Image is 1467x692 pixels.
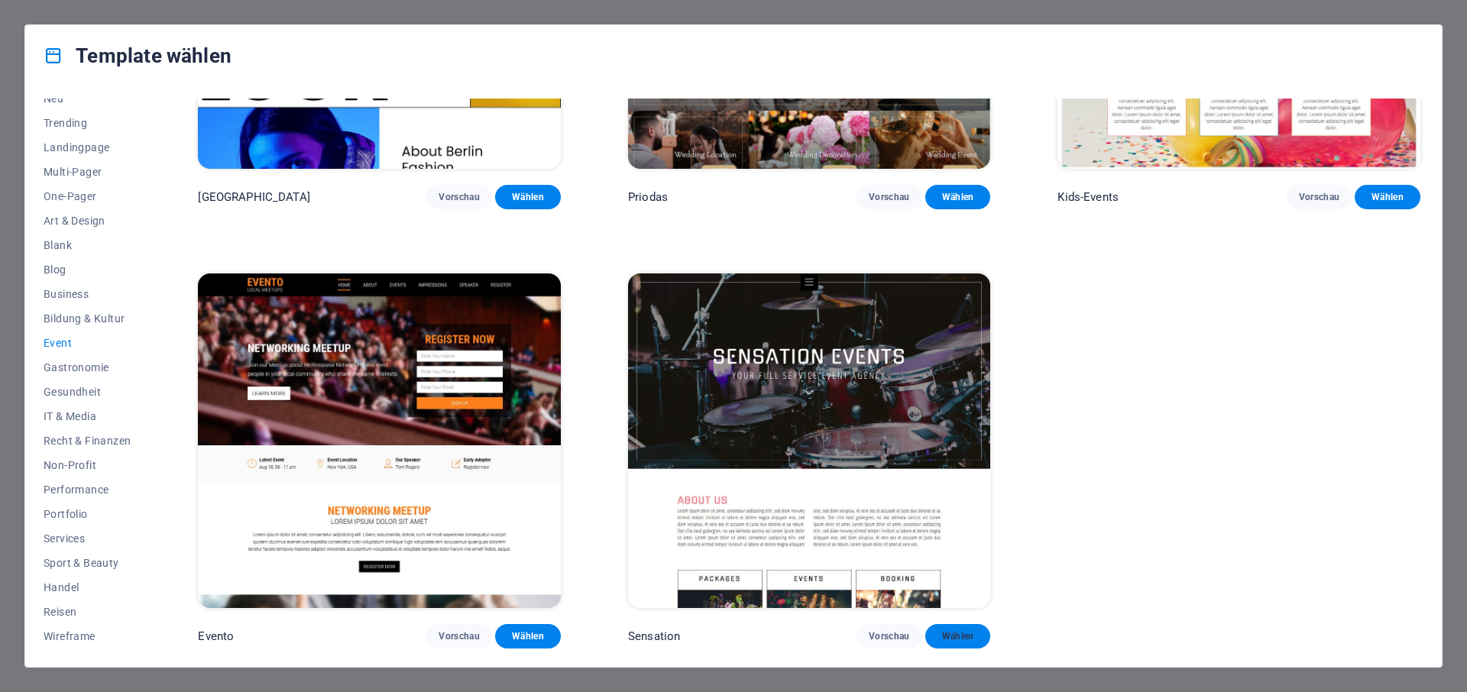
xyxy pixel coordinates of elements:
span: Landingpage [44,141,131,154]
button: Wählen [495,185,561,209]
span: Business [44,288,131,300]
span: Wählen [938,191,979,203]
button: Handel [44,575,131,600]
span: Art & Design [44,215,131,227]
button: Vorschau [426,624,492,648]
button: IT & Media [44,404,131,428]
button: Vorschau [1287,185,1352,209]
p: Kids-Events [1057,189,1119,205]
button: Vorschau [857,185,922,209]
button: Art & Design [44,209,131,233]
span: Bildung & Kultur [44,312,131,325]
span: Portfolio [44,508,131,520]
span: Blank [44,239,131,251]
span: Wireframe [44,630,131,642]
button: Wählen [495,624,561,648]
h4: Template wählen [44,44,232,68]
span: Services [44,532,131,545]
span: Trending [44,117,131,129]
button: Recht & Finanzen [44,428,131,453]
p: [GEOGRAPHIC_DATA] [198,189,309,205]
button: Sport & Beauty [44,551,131,575]
button: Wählen [925,185,991,209]
button: Gesundheit [44,380,131,404]
span: Wählen [507,191,549,203]
span: Recht & Finanzen [44,435,131,447]
span: Multi-Pager [44,166,131,178]
span: Wählen [507,630,549,642]
button: Performance [44,477,131,502]
span: Vorschau [869,191,910,203]
button: Reisen [44,600,131,624]
button: Bildung & Kultur [44,306,131,331]
button: Landingpage [44,135,131,160]
button: Portfolio [44,502,131,526]
button: Vorschau [426,185,492,209]
span: Non-Profit [44,459,131,471]
span: Vorschau [439,630,480,642]
span: Wählen [938,630,979,642]
span: Event [44,337,131,349]
p: Sensation [628,629,680,644]
button: Gastronomie [44,355,131,380]
span: Wählen [1367,191,1408,203]
span: Sport & Beauty [44,557,131,569]
span: One-Pager [44,190,131,202]
button: Business [44,282,131,306]
button: Neu [44,86,131,111]
span: Gesundheit [44,386,131,398]
span: Vorschau [1299,191,1340,203]
button: Vorschau [857,624,922,648]
span: IT & Media [44,410,131,422]
span: Vorschau [869,630,910,642]
p: Evento [198,629,234,644]
button: Wählen [925,624,991,648]
button: One-Pager [44,184,131,209]
img: Evento [198,273,561,607]
span: Performance [44,483,131,496]
button: Multi-Pager [44,160,131,184]
button: Wireframe [44,624,131,648]
span: Neu [44,92,131,105]
span: Handel [44,581,131,593]
button: Trending [44,111,131,135]
button: Blog [44,257,131,282]
button: Event [44,331,131,355]
button: Non-Profit [44,453,131,477]
span: Vorschau [439,191,480,203]
button: Services [44,526,131,551]
span: Reisen [44,606,131,618]
p: Priodas [628,189,668,205]
span: Blog [44,264,131,276]
button: Blank [44,233,131,257]
img: Sensation [628,273,991,607]
button: Wählen [1355,185,1420,209]
span: Gastronomie [44,361,131,373]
